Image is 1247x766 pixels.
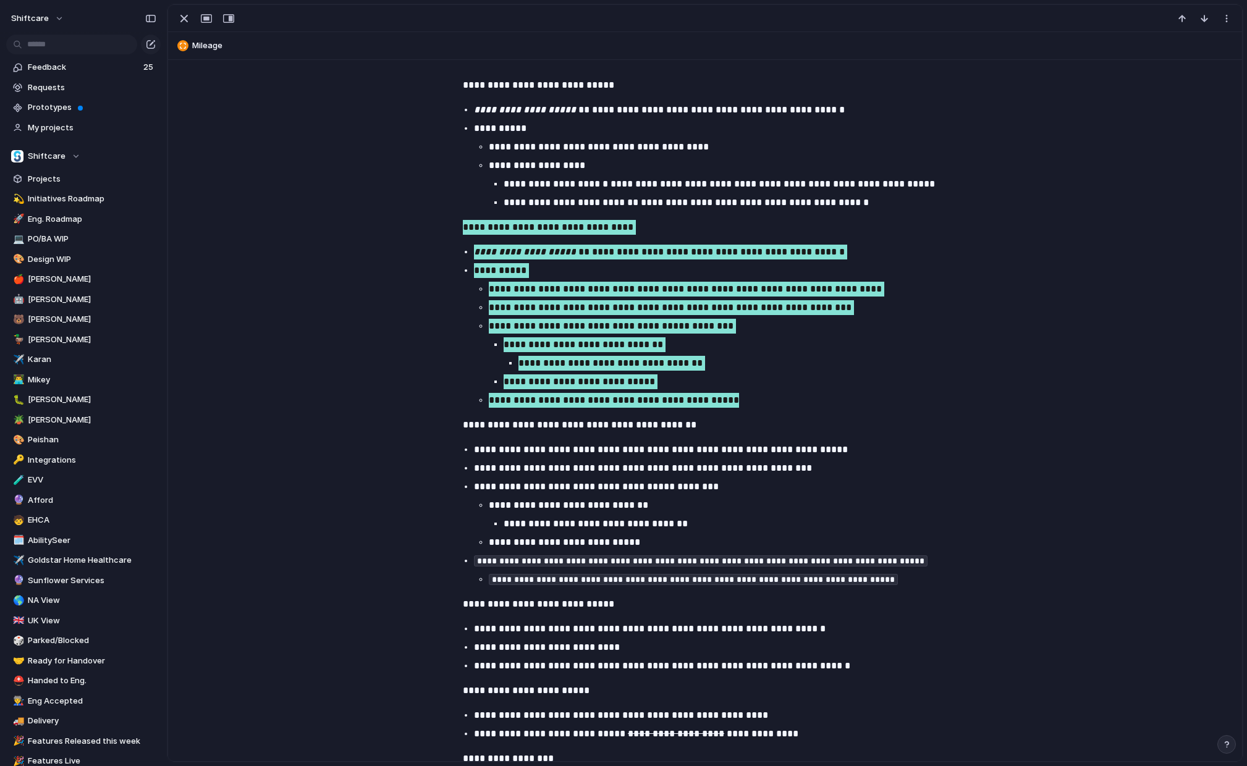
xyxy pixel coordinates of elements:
[6,612,161,630] a: 🇬🇧UK View
[13,212,22,226] div: 🚀
[6,9,70,28] button: shiftcare
[28,122,156,134] span: My projects
[28,82,156,94] span: Requests
[13,353,22,367] div: ✈️
[28,534,156,547] span: AbilitySeer
[28,735,156,747] span: Features Released this week
[13,433,22,447] div: 🎨
[6,551,161,570] a: ✈️Goldstar Home Healthcare
[28,494,156,507] span: Afford
[28,695,156,707] span: Eng Accepted
[13,613,22,628] div: 🇬🇧
[6,290,161,309] a: 🤖[PERSON_NAME]
[6,571,161,590] a: 🔮Sunflower Services
[6,310,161,329] a: 🐻[PERSON_NAME]
[13,734,22,748] div: 🎉
[13,332,22,347] div: 🦆
[11,253,23,266] button: 🎨
[6,491,161,510] div: 🔮Afford
[28,474,156,486] span: EVV
[6,732,161,751] a: 🎉Features Released this week
[11,414,23,426] button: 🪴
[28,715,156,727] span: Delivery
[6,350,161,369] a: ✈️Karan
[6,190,161,208] a: 💫Initiatives Roadmap
[13,654,22,668] div: 🤝
[28,615,156,627] span: UK View
[28,414,156,426] span: [PERSON_NAME]
[6,250,161,269] a: 🎨Design WIP
[11,715,23,727] button: 🚚
[6,531,161,550] a: 🗓️AbilitySeer
[28,193,156,205] span: Initiatives Roadmap
[28,173,156,185] span: Projects
[13,533,22,547] div: 🗓️
[28,334,156,346] span: [PERSON_NAME]
[6,431,161,449] a: 🎨Peishan
[11,574,23,587] button: 🔮
[13,493,22,507] div: 🔮
[11,394,23,406] button: 🐛
[6,147,161,166] button: Shiftcare
[28,514,156,526] span: EHCA
[13,453,22,467] div: 🔑
[6,230,161,248] a: 💻PO/BA WIP
[6,270,161,288] a: 🍎[PERSON_NAME]
[28,253,156,266] span: Design WIP
[6,451,161,469] a: 🔑Integrations
[13,573,22,587] div: 🔮
[28,634,156,647] span: Parked/Blocked
[11,735,23,747] button: 🎉
[11,454,23,466] button: 🔑
[6,511,161,529] a: 🧒EHCA
[13,272,22,287] div: 🍎
[6,471,161,489] a: 🧪EVV
[28,101,156,114] span: Prototypes
[6,58,161,77] a: Feedback25
[6,371,161,389] a: 👨‍💻Mikey
[13,714,22,728] div: 🚚
[28,293,156,306] span: [PERSON_NAME]
[6,712,161,730] a: 🚚Delivery
[11,494,23,507] button: 🔮
[6,390,161,409] a: 🐛[PERSON_NAME]
[28,574,156,587] span: Sunflower Services
[11,353,23,366] button: ✈️
[28,394,156,406] span: [PERSON_NAME]
[6,591,161,610] a: 🌎NA View
[11,675,23,687] button: ⛑️
[6,98,161,117] a: Prototypes
[6,78,161,97] a: Requests
[28,434,156,446] span: Peishan
[174,36,1236,56] button: Mileage
[11,273,23,285] button: 🍎
[11,514,23,526] button: 🧒
[11,554,23,566] button: ✈️
[143,61,156,74] span: 25
[6,671,161,690] a: ⛑️Handed to Eng.
[13,553,22,568] div: ✈️
[11,374,23,386] button: 👨‍💻
[11,434,23,446] button: 🎨
[13,292,22,306] div: 🤖
[6,411,161,429] a: 🪴[PERSON_NAME]
[6,210,161,229] a: 🚀Eng. Roadmap
[13,473,22,487] div: 🧪
[13,413,22,427] div: 🪴
[6,631,161,650] a: 🎲Parked/Blocked
[6,652,161,670] a: 🤝Ready for Handover
[13,694,22,708] div: 👨‍🏭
